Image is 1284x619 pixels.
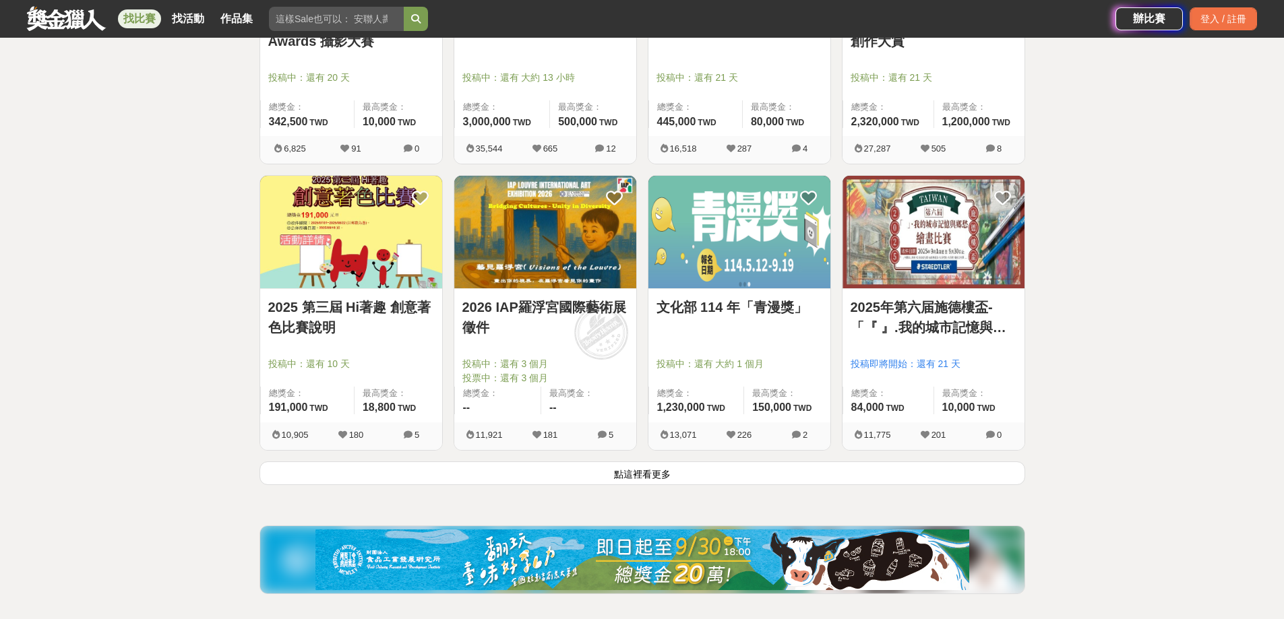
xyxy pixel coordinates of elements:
span: 12 [606,143,615,154]
a: 2026 IAP羅浮宮國際藝術展徵件 [462,297,628,337]
span: 84,000 [851,401,884,413]
span: TWD [698,118,716,127]
span: 201 [931,430,946,440]
span: 總獎金： [657,387,736,400]
span: 投稿中：還有 3 個月 [462,357,628,371]
span: 總獎金： [851,387,925,400]
span: 10,000 [363,116,396,127]
span: TWD [992,118,1010,127]
img: 11b6bcb1-164f-4f8f-8046-8740238e410a.jpg [315,529,969,590]
span: TWD [309,118,328,127]
span: 181 [543,430,558,440]
span: -- [463,401,470,413]
span: TWD [793,403,812,413]
img: Cover Image [648,176,830,288]
span: 3,000,000 [463,116,511,127]
span: 5 [415,430,419,440]
span: 最高獎金： [363,100,434,114]
span: 1,230,000 [657,401,705,413]
span: 665 [543,143,558,154]
span: 最高獎金： [942,387,1016,400]
span: TWD [398,118,416,127]
span: 226 [737,430,752,440]
span: 191,000 [269,401,308,413]
span: 505 [931,143,946,154]
span: 投稿即將開始：還有 21 天 [851,357,1016,371]
a: 辦比賽 [1115,7,1183,30]
span: 11,921 [476,430,503,440]
span: 投稿中：還有 21 天 [656,71,822,85]
span: 最高獎金： [942,100,1016,114]
span: 4 [803,143,807,154]
span: 342,500 [269,116,308,127]
a: 找比賽 [118,9,161,28]
span: 445,000 [657,116,696,127]
span: 13,071 [670,430,697,440]
button: 點這裡看更多 [259,461,1025,485]
span: 總獎金： [269,100,346,114]
span: 投稿中：還有 20 天 [268,71,434,85]
span: 最高獎金： [549,387,628,400]
span: 投稿中：還有 大約 1 個月 [656,357,822,371]
span: 6,825 [284,143,306,154]
span: 0 [997,430,1002,440]
span: 10,000 [942,401,975,413]
img: Cover Image [843,176,1025,288]
span: 總獎金： [851,100,925,114]
span: TWD [398,403,416,413]
span: 5 [609,430,613,440]
span: 最高獎金： [751,100,822,114]
span: 最高獎金： [752,387,822,400]
span: 1,200,000 [942,116,990,127]
span: 18,800 [363,401,396,413]
a: 作品集 [215,9,258,28]
span: 8 [997,143,1002,154]
span: 投稿中：還有 大約 13 小時 [462,71,628,85]
a: Cover Image [648,176,830,289]
span: 2,320,000 [851,116,899,127]
a: 文化部 114 年「青漫獎」 [656,297,822,317]
a: Cover Image [260,176,442,289]
span: 2 [803,430,807,440]
span: 16,518 [670,143,697,154]
span: TWD [886,403,904,413]
span: 0 [415,143,419,154]
span: 總獎金： [463,100,542,114]
span: 投稿中：還有 10 天 [268,357,434,371]
a: 2025年第六届施德樓盃-「『 』.我的城市記憶與鄉愁」繪畫比賽 [851,297,1016,337]
span: 投票中：還有 3 個月 [462,371,628,385]
span: TWD [786,118,804,127]
span: 35,544 [476,143,503,154]
span: 最高獎金： [558,100,628,114]
a: 2025 第三屆 Hi著趣 創意著色比賽說明 [268,297,434,337]
span: 總獎金： [463,387,533,400]
span: -- [549,401,557,413]
span: 80,000 [751,116,784,127]
span: 287 [737,143,752,154]
span: 11,775 [864,430,891,440]
span: TWD [707,403,725,413]
span: 180 [349,430,364,440]
input: 這樣Sale也可以： 安聯人壽創意銷售法募集 [269,7,404,31]
span: 91 [351,143,361,154]
span: TWD [977,403,995,413]
span: 27,287 [864,143,891,154]
span: 500,000 [558,116,597,127]
img: Cover Image [454,176,636,288]
a: Cover Image [843,176,1025,289]
span: 最高獎金： [363,387,434,400]
a: Cover Image [454,176,636,289]
span: 150,000 [752,401,791,413]
span: 總獎金： [657,100,734,114]
span: TWD [901,118,919,127]
span: 10,905 [282,430,309,440]
span: 總獎金： [269,387,346,400]
a: 找活動 [166,9,210,28]
span: TWD [309,403,328,413]
span: 投稿中：還有 21 天 [851,71,1016,85]
span: TWD [599,118,617,127]
div: 登入 / 註冊 [1190,7,1257,30]
img: Cover Image [260,176,442,288]
span: TWD [513,118,531,127]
